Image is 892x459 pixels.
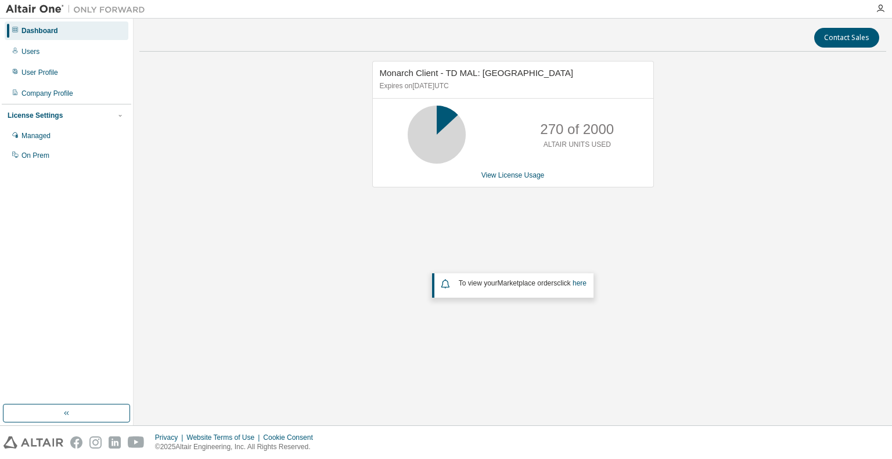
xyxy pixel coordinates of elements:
[8,111,63,120] div: License Settings
[70,436,82,449] img: facebook.svg
[89,436,102,449] img: instagram.svg
[263,433,319,442] div: Cookie Consent
[186,433,263,442] div: Website Terms of Use
[481,171,545,179] a: View License Usage
[573,279,587,287] a: here
[380,81,643,91] p: Expires on [DATE] UTC
[814,28,879,48] button: Contact Sales
[498,279,557,287] em: Marketplace orders
[6,3,151,15] img: Altair One
[544,140,611,150] p: ALTAIR UNITS USED
[21,26,58,35] div: Dashboard
[21,89,73,98] div: Company Profile
[459,279,587,287] span: To view your click
[380,68,573,78] span: Monarch Client - TD MAL: [GEOGRAPHIC_DATA]
[21,68,58,77] div: User Profile
[155,433,186,442] div: Privacy
[21,151,49,160] div: On Prem
[109,436,121,449] img: linkedin.svg
[155,442,320,452] p: © 2025 Altair Engineering, Inc. All Rights Reserved.
[3,436,63,449] img: altair_logo.svg
[21,47,39,56] div: Users
[540,120,614,139] p: 270 of 2000
[21,131,51,140] div: Managed
[128,436,145,449] img: youtube.svg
